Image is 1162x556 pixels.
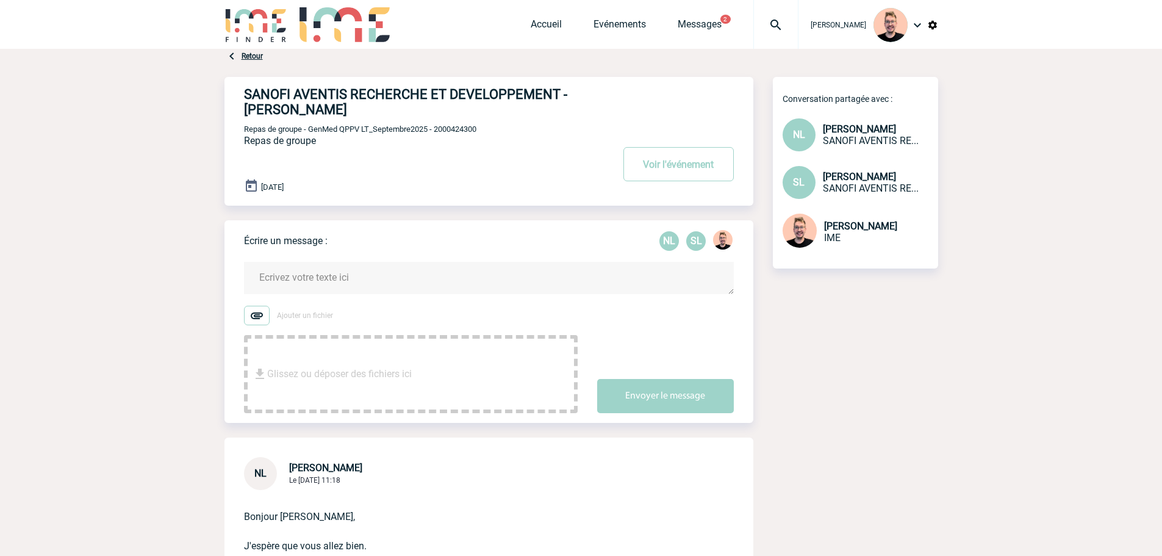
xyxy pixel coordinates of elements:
span: IME [824,232,841,244]
div: Nathalie LUKAWSKI [659,231,679,251]
span: Glissez ou déposer des fichiers ici [267,344,412,405]
span: Repas de groupe [244,135,316,146]
a: Retour [242,52,263,60]
div: Sylvie LEAU [686,231,706,251]
span: [PERSON_NAME] [824,220,897,232]
span: Ajouter un fichier [277,311,333,320]
img: file_download.svg [253,367,267,381]
img: 129741-1.png [783,214,817,248]
a: Accueil [531,18,562,35]
h4: SANOFI AVENTIS RECHERCHE ET DEVELOPPEMENT - [PERSON_NAME] [244,87,576,117]
span: NL [254,468,267,479]
button: Envoyer le message [597,379,734,413]
div: Stefan MILADINOVIC [713,230,733,252]
a: Evénements [594,18,646,35]
span: [PERSON_NAME] [823,171,896,182]
p: Conversation partagée avec : [783,94,938,104]
img: 129741-1.png [713,230,733,250]
span: Le [DATE] 11:18 [289,476,340,485]
button: 2 [720,15,731,24]
img: 129741-1.png [873,8,908,42]
p: NL [659,231,679,251]
span: [PERSON_NAME] [823,123,896,135]
a: Messages [678,18,722,35]
button: Voir l'événement [623,147,734,181]
span: SL [793,176,805,188]
span: [DATE] [261,182,284,192]
span: SANOFI AVENTIS RECHERCHE ET DEVELOPPEMENT [823,135,919,146]
p: Écrire un message : [244,235,328,247]
span: Repas de groupe - GenMed QPPV LT_Septembre2025 - 2000424300 [244,125,476,134]
span: [PERSON_NAME] [811,21,866,29]
p: SL [686,231,706,251]
span: [PERSON_NAME] [289,462,362,474]
img: IME-Finder [224,7,288,42]
span: NL [793,129,805,140]
span: SANOFI AVENTIS RECHERCHE ET DEVELOPPEMENT [823,182,919,194]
